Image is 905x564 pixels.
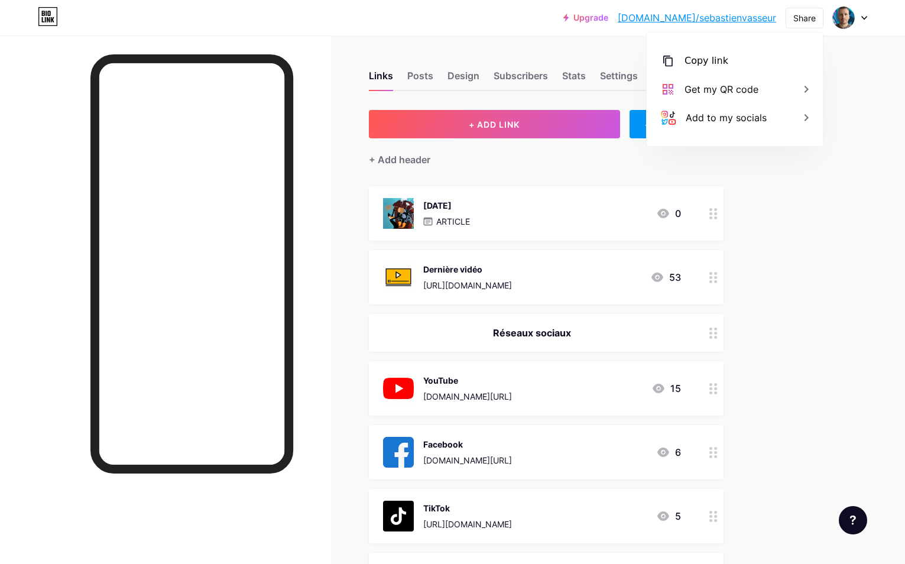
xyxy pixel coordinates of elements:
[685,82,758,96] div: Get my QR code
[383,373,414,404] img: YouTube
[383,198,414,229] img: 07/10/2025
[423,518,512,530] div: [URL][DOMAIN_NAME]
[469,119,520,129] span: + ADD LINK
[793,12,816,24] div: Share
[630,110,724,138] div: + ADD EMBED
[407,69,433,90] div: Posts
[656,445,681,459] div: 6
[563,13,608,22] a: Upgrade
[369,110,620,138] button: + ADD LINK
[436,215,470,228] p: ARTICLE
[686,111,767,125] div: Add to my socials
[369,153,430,167] div: + Add header
[423,390,512,403] div: [DOMAIN_NAME][URL]
[383,437,414,468] img: Facebook
[423,374,512,387] div: YouTube
[383,501,414,531] img: TikTok
[423,279,512,291] div: [URL][DOMAIN_NAME]
[494,69,548,90] div: Subscribers
[656,509,681,523] div: 5
[618,11,776,25] a: [DOMAIN_NAME]/sebastienvasseur
[383,326,681,340] div: Réseaux sociaux
[383,262,414,293] img: Dernière vidéo
[650,270,681,284] div: 53
[685,54,728,68] div: Copy link
[562,69,586,90] div: Stats
[423,454,512,466] div: [DOMAIN_NAME][URL]
[423,199,470,212] div: [DATE]
[423,438,512,450] div: Facebook
[423,263,512,275] div: Dernière vidéo
[447,69,479,90] div: Design
[423,502,512,514] div: TikTok
[832,7,855,29] img: sebastienvasseur
[600,69,638,90] div: Settings
[656,206,681,221] div: 0
[369,69,393,90] div: Links
[651,381,681,396] div: 15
